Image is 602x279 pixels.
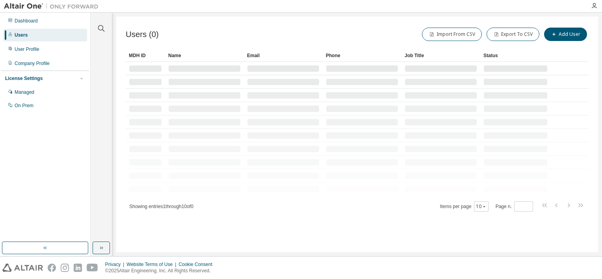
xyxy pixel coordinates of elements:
[483,49,548,62] div: Status
[105,268,217,274] p: © 2025 Altair Engineering, Inc. All Rights Reserved.
[544,28,587,41] button: Add User
[2,264,43,272] img: altair_logo.svg
[61,264,69,272] img: instagram.svg
[168,49,241,62] div: Name
[178,261,217,268] div: Cookie Consent
[15,60,50,67] div: Company Profile
[87,264,98,272] img: youtube.svg
[105,261,126,268] div: Privacy
[326,49,398,62] div: Phone
[440,201,489,212] span: Items per page
[15,102,33,109] div: On Prem
[476,203,487,210] button: 10
[5,75,43,82] div: License Settings
[74,264,82,272] img: linkedin.svg
[405,49,477,62] div: Job Title
[126,261,178,268] div: Website Terms of Use
[247,49,320,62] div: Email
[422,28,482,41] button: Import From CSV
[487,28,539,41] button: Export To CSV
[15,18,38,24] div: Dashboard
[496,201,533,212] span: Page n.
[15,89,34,95] div: Managed
[126,30,159,39] span: Users (0)
[129,204,193,209] span: Showing entries 1 through 10 of 0
[4,2,102,10] img: Altair One
[129,49,162,62] div: MDH ID
[15,46,39,52] div: User Profile
[15,32,28,38] div: Users
[48,264,56,272] img: facebook.svg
